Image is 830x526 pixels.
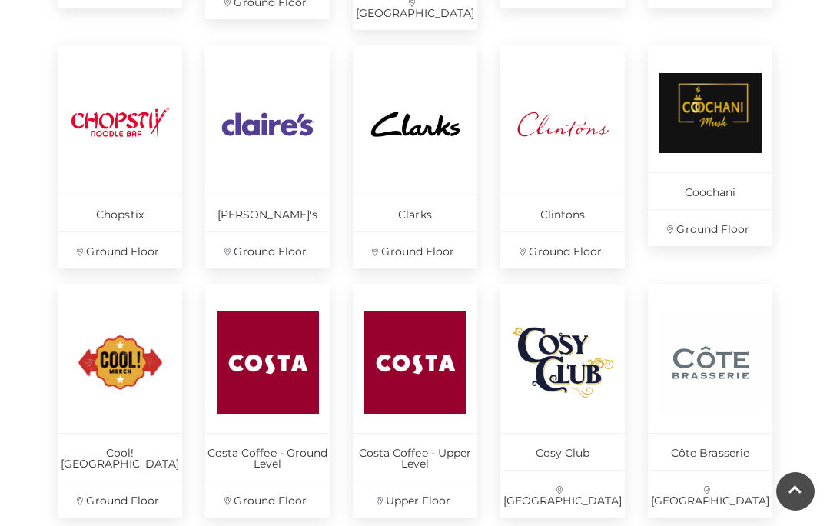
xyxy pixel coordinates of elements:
p: Clarks [353,195,477,231]
a: Côte Brasserie [GEOGRAPHIC_DATA] [648,284,772,518]
p: [GEOGRAPHIC_DATA] [500,470,625,518]
p: Ground Floor [205,481,330,518]
p: Côte Brasserie [648,433,772,470]
p: Costa Coffee - Upper Level [353,433,477,481]
a: Cosy Club [GEOGRAPHIC_DATA] [500,284,625,518]
p: Ground Floor [500,231,625,268]
p: Costa Coffee - Ground Level [205,433,330,481]
p: [PERSON_NAME]'s [205,195,330,231]
p: Cosy Club [500,433,625,470]
a: Cool! [GEOGRAPHIC_DATA] Ground Floor [58,284,182,518]
p: [GEOGRAPHIC_DATA] [648,470,772,518]
p: Upper Floor [353,481,477,518]
a: Costa Coffee - Upper Level Upper Floor [353,284,477,518]
p: Ground Floor [205,231,330,268]
p: Chopstix [58,195,182,231]
p: Coochani [648,172,772,209]
p: Ground Floor [58,231,182,268]
a: Chopstix Ground Floor [58,45,182,268]
p: Clintons [500,195,625,231]
p: Ground Floor [58,481,182,518]
a: [PERSON_NAME]'s Ground Floor [205,45,330,268]
a: Coochani Ground Floor [648,45,772,246]
p: Ground Floor [353,231,477,268]
a: Costa Coffee - Ground Level Ground Floor [205,284,330,518]
a: Clarks Ground Floor [353,45,477,268]
p: Ground Floor [648,209,772,246]
p: Cool! [GEOGRAPHIC_DATA] [58,433,182,481]
a: Clintons Ground Floor [500,45,625,268]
